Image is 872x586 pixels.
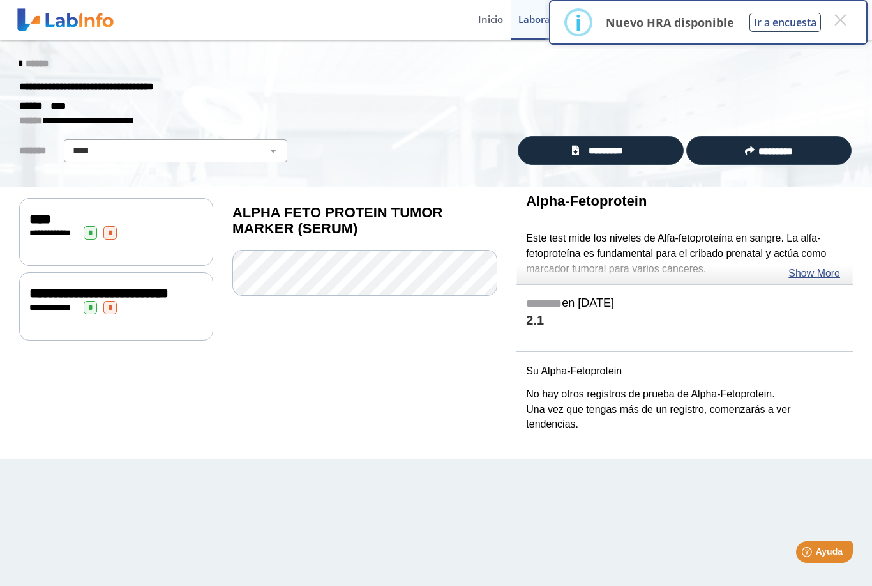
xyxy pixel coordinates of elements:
a: Show More [788,266,840,281]
p: Nuevo HRA disponible [606,15,734,30]
p: Este test mide los niveles de Alfa-fetoproteína en sangre. La alfa-fetoproteína es fundamental pa... [526,231,843,277]
b: ALPHA FETO PROTEIN TUMOR MARKER (SERUM) [232,204,442,236]
p: No hay otros registros de prueba de Alpha-Fetoprotein. Una vez que tengas más de un registro, com... [526,387,843,433]
b: Alpha-Fetoprotein [526,193,647,209]
p: Su Alpha-Fetoprotein [526,364,843,379]
button: Close this dialog [829,8,852,31]
iframe: Help widget launcher [758,536,858,572]
button: Ir a encuesta [749,13,821,32]
div: i [575,11,582,34]
h4: 2.1 [526,313,843,329]
h5: en [DATE] [526,297,843,311]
